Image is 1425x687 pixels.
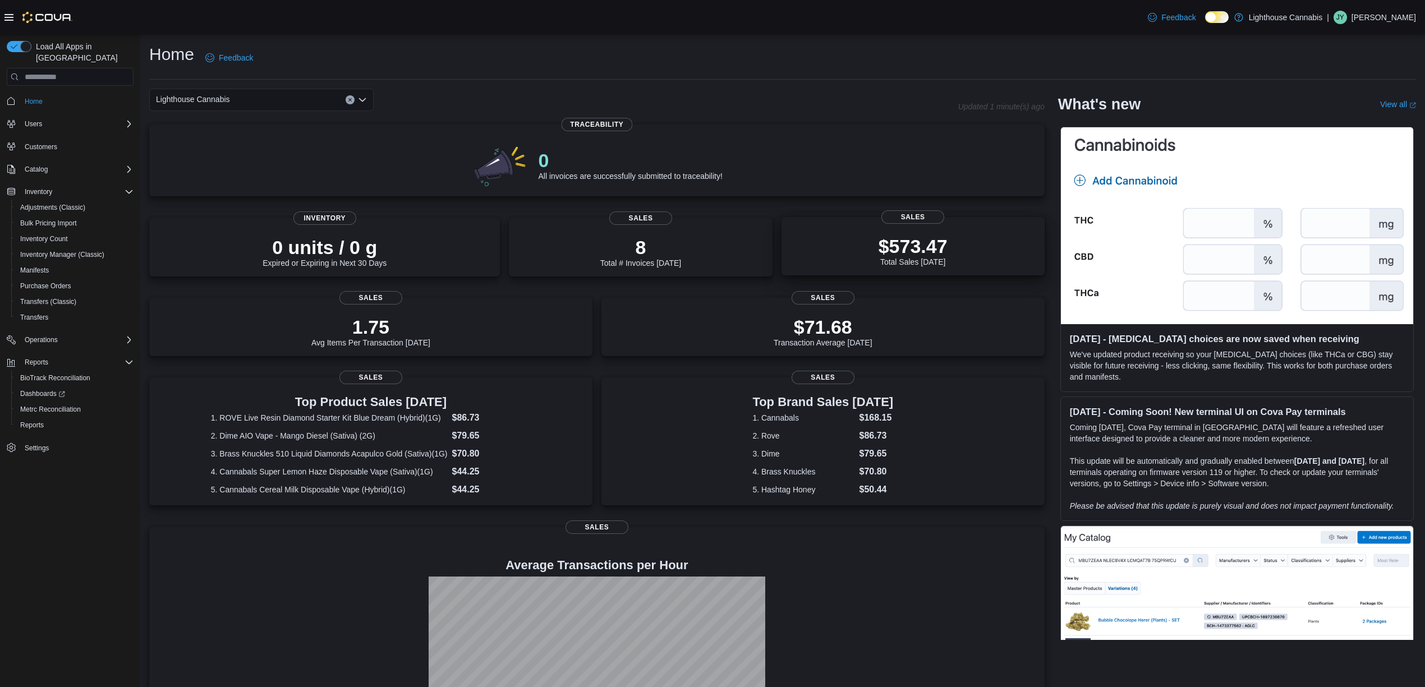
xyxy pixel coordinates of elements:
[25,444,49,453] span: Settings
[20,185,57,199] button: Inventory
[2,354,138,370] button: Reports
[452,429,531,442] dd: $79.65
[859,465,893,478] dd: $70.80
[16,371,134,385] span: BioTrack Reconciliation
[20,140,62,154] a: Customers
[20,282,71,291] span: Purchase Orders
[11,294,138,310] button: Transfers (Classic)
[1070,455,1404,489] p: This update will be automatically and gradually enabled between , for all terminals operating on ...
[20,266,49,275] span: Manifests
[600,236,681,268] div: Total # Invoices [DATE]
[20,163,134,176] span: Catalog
[16,371,95,385] a: BioTrack Reconciliation
[1070,349,1404,382] p: We've updated product receiving so your [MEDICAL_DATA] choices (like THCa or CBG) stay visible fo...
[20,313,48,322] span: Transfers
[16,248,109,261] a: Inventory Manager (Classic)
[774,316,872,338] p: $71.68
[20,374,90,382] span: BioTrack Reconciliation
[16,232,72,246] a: Inventory Count
[2,116,138,132] button: Users
[156,93,230,106] span: Lighthouse Cannabis
[609,211,672,225] span: Sales
[211,484,448,495] dt: 5. Cannabals Cereal Milk Disposable Vape (Hybrid)(1G)
[25,97,43,106] span: Home
[1352,11,1416,24] p: [PERSON_NAME]
[859,447,893,460] dd: $79.65
[11,310,138,325] button: Transfers
[452,465,531,478] dd: $44.25
[1161,12,1196,23] span: Feedback
[25,335,58,344] span: Operations
[2,93,138,109] button: Home
[452,411,531,425] dd: $86.73
[1070,422,1404,444] p: Coming [DATE], Cova Pay terminal in [GEOGRAPHIC_DATA] will feature a refreshed user interface des...
[752,448,854,459] dt: 3. Dime
[11,200,138,215] button: Adjustments (Classic)
[1070,333,1404,344] h3: [DATE] - [MEDICAL_DATA] choices are now saved when receiving
[2,332,138,348] button: Operations
[20,405,81,414] span: Metrc Reconciliation
[16,264,134,277] span: Manifests
[752,484,854,495] dt: 5. Hashtag Honey
[20,219,77,228] span: Bulk Pricing Import
[561,118,632,131] span: Traceability
[211,466,448,477] dt: 4. Cannabals Super Lemon Haze Disposable Vape (Sativa)(1G)
[16,216,134,230] span: Bulk Pricing Import
[20,389,65,398] span: Dashboards
[20,140,134,154] span: Customers
[471,142,530,187] img: 0
[16,264,53,277] a: Manifests
[211,448,448,459] dt: 3. Brass Knuckles 510 Liquid Diamonds Acapulco Gold (Sativa)(1G)
[25,142,57,151] span: Customers
[31,41,134,63] span: Load All Apps in [GEOGRAPHIC_DATA]
[11,370,138,386] button: BioTrack Reconciliation
[452,483,531,496] dd: $44.25
[211,430,448,441] dt: 2. Dime AIO Vape - Mango Diesel (Sativa) (2G)
[859,429,893,442] dd: $86.73
[20,356,53,369] button: Reports
[16,311,134,324] span: Transfers
[1058,95,1141,113] h2: What's new
[311,316,430,347] div: Avg Items Per Transaction [DATE]
[16,216,81,230] a: Bulk Pricing Import
[25,187,52,196] span: Inventory
[879,235,948,257] p: $573.47
[22,12,72,23] img: Cova
[16,201,134,214] span: Adjustments (Classic)
[16,311,53,324] a: Transfers
[2,440,138,456] button: Settings
[1143,6,1200,29] a: Feedback
[25,119,42,128] span: Users
[20,441,134,455] span: Settings
[16,248,134,261] span: Inventory Manager (Classic)
[1070,501,1394,510] em: Please be advised that this update is purely visual and does not impact payment functionality.
[752,466,854,477] dt: 4. Brass Knuckles
[11,262,138,278] button: Manifests
[539,149,723,172] p: 0
[859,411,893,425] dd: $168.15
[16,403,85,416] a: Metrc Reconciliation
[16,418,134,432] span: Reports
[11,215,138,231] button: Bulk Pricing Import
[158,559,1036,572] h4: Average Transactions per Hour
[263,236,387,259] p: 0 units / 0 g
[25,358,48,367] span: Reports
[1327,11,1329,24] p: |
[752,430,854,441] dt: 2. Rove
[539,149,723,181] div: All invoices are successfully submitted to traceability!
[20,297,76,306] span: Transfers (Classic)
[958,102,1045,111] p: Updated 1 minute(s) ago
[20,441,53,455] a: Settings
[859,483,893,496] dd: $50.44
[16,387,70,400] a: Dashboards
[16,387,134,400] span: Dashboards
[20,333,62,347] button: Operations
[20,356,134,369] span: Reports
[1409,102,1416,109] svg: External link
[452,447,531,460] dd: $70.80
[149,43,194,66] h1: Home
[339,371,402,384] span: Sales
[11,402,138,417] button: Metrc Reconciliation
[201,47,258,69] a: Feedback
[16,279,76,293] a: Purchase Orders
